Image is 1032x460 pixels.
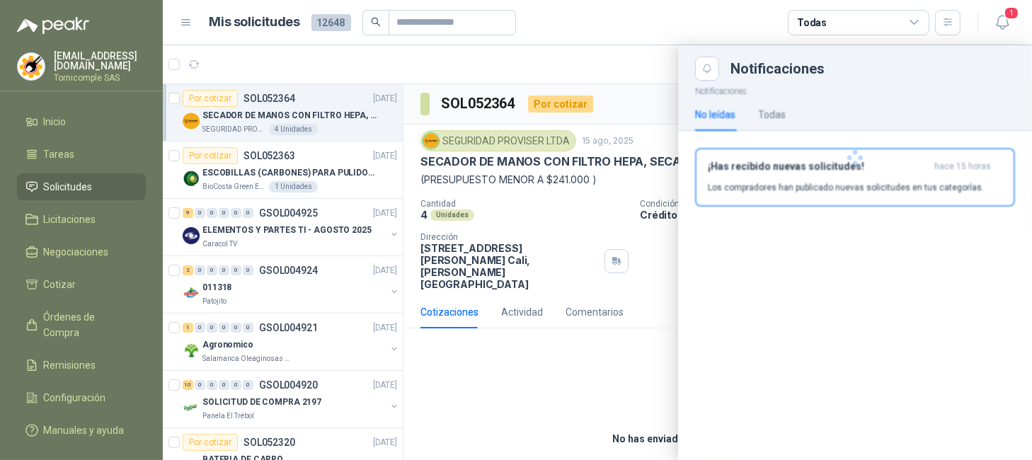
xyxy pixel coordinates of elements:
[44,390,106,406] span: Configuración
[17,173,146,200] a: Solicitudes
[54,51,146,71] p: [EMAIL_ADDRESS][DOMAIN_NAME]
[17,141,146,168] a: Tareas
[18,53,45,80] img: Company Logo
[44,146,75,162] span: Tareas
[44,309,132,340] span: Órdenes de Compra
[17,417,146,444] a: Manuales y ayuda
[990,10,1015,35] button: 1
[44,422,125,438] span: Manuales y ayuda
[44,357,96,373] span: Remisiones
[17,108,146,135] a: Inicio
[44,212,96,227] span: Licitaciones
[1004,6,1019,20] span: 1
[17,271,146,298] a: Cotizar
[17,238,146,265] a: Negociaciones
[210,12,300,33] h1: Mis solicitudes
[730,62,1015,76] div: Notificaciones
[695,57,719,81] button: Close
[54,74,146,82] p: Tornicomple SAS
[311,14,351,31] span: 12648
[797,15,827,30] div: Todas
[17,17,89,34] img: Logo peakr
[17,304,146,346] a: Órdenes de Compra
[44,179,93,195] span: Solicitudes
[44,244,109,260] span: Negociaciones
[17,352,146,379] a: Remisiones
[371,17,381,27] span: search
[17,206,146,233] a: Licitaciones
[44,277,76,292] span: Cotizar
[17,384,146,411] a: Configuración
[44,114,67,130] span: Inicio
